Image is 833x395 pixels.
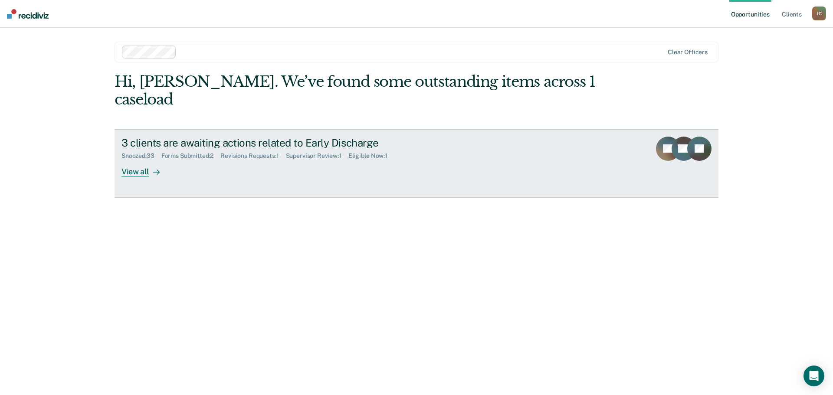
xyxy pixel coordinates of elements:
div: Eligible Now : 1 [348,152,394,160]
div: Open Intercom Messenger [803,366,824,386]
div: J C [812,7,826,20]
div: Supervisor Review : 1 [286,152,348,160]
div: Revisions Requests : 1 [220,152,285,160]
div: View all [121,160,170,176]
a: 3 clients are awaiting actions related to Early DischargeSnoozed:33Forms Submitted:2Revisions Req... [115,129,718,198]
div: 3 clients are awaiting actions related to Early Discharge [121,137,426,149]
div: Forms Submitted : 2 [161,152,221,160]
div: Hi, [PERSON_NAME]. We’ve found some outstanding items across 1 caseload [115,73,598,108]
div: Snoozed : 33 [121,152,161,160]
img: Recidiviz [7,9,49,19]
div: Clear officers [668,49,708,56]
button: JC [812,7,826,20]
